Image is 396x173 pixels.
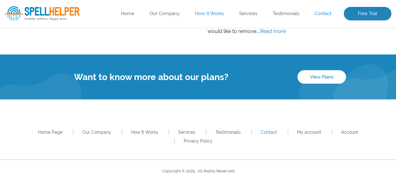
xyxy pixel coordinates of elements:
a: Free Trial [344,7,391,21]
a: Testimonials [215,130,241,135]
a: How It Works [195,11,224,17]
a: How It Works [131,130,158,135]
a: Services [239,11,257,17]
nav: Footer Primary Menu [5,128,391,145]
a: Our Company [82,130,111,135]
a: Home [121,11,134,17]
a: Home Page [38,130,62,135]
img: SpellHelper [5,6,80,21]
a: My account [297,130,321,135]
a: Read more [260,28,286,34]
a: Services [178,130,195,135]
a: Contact [315,11,332,17]
h4: Want to know more about our plans? [5,72,297,82]
a: Privacy Policy [184,138,213,143]
a: Our Company [150,11,180,17]
a: View Plans [297,70,346,84]
a: Testimonials [273,11,299,17]
a: Account [341,130,358,135]
a: Contact [261,130,277,135]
